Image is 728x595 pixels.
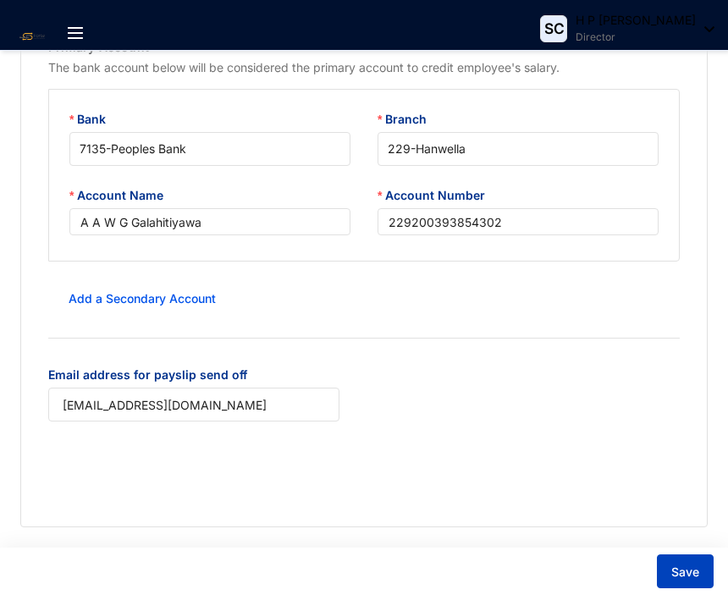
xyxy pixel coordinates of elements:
[543,21,564,36] span: SC
[696,26,714,32] img: dropdown-black.8e83cc76930a90b1a4fdb6d089b7bf3a.svg
[576,12,696,29] p: H P [PERSON_NAME]
[48,388,339,421] input: Email address for payslip send off
[80,136,340,162] span: 7135 - Peoples Bank
[48,59,680,89] p: The bank account below will be considered the primary account to credit employee's salary.
[69,208,350,235] input: Account Name
[378,110,438,129] label: Branch
[378,208,659,235] input: Account Number
[80,133,340,165] input: Bank
[69,291,216,306] a: Add a Secondary Account
[69,186,175,205] label: Account Name
[48,282,229,316] button: Add a Secondary Account
[657,554,714,588] button: Save
[69,110,118,129] label: Bank
[378,186,497,205] label: Account Number
[388,133,648,165] input: Branch
[576,29,696,46] p: Director
[68,27,83,39] img: menu-out.303cd30ef9f6dc493f087f509d1c4ae4.svg
[48,366,259,384] label: Email address for payslip send off
[671,564,699,581] span: Save
[14,30,52,43] img: logo
[388,136,648,162] span: 229 - Hanwella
